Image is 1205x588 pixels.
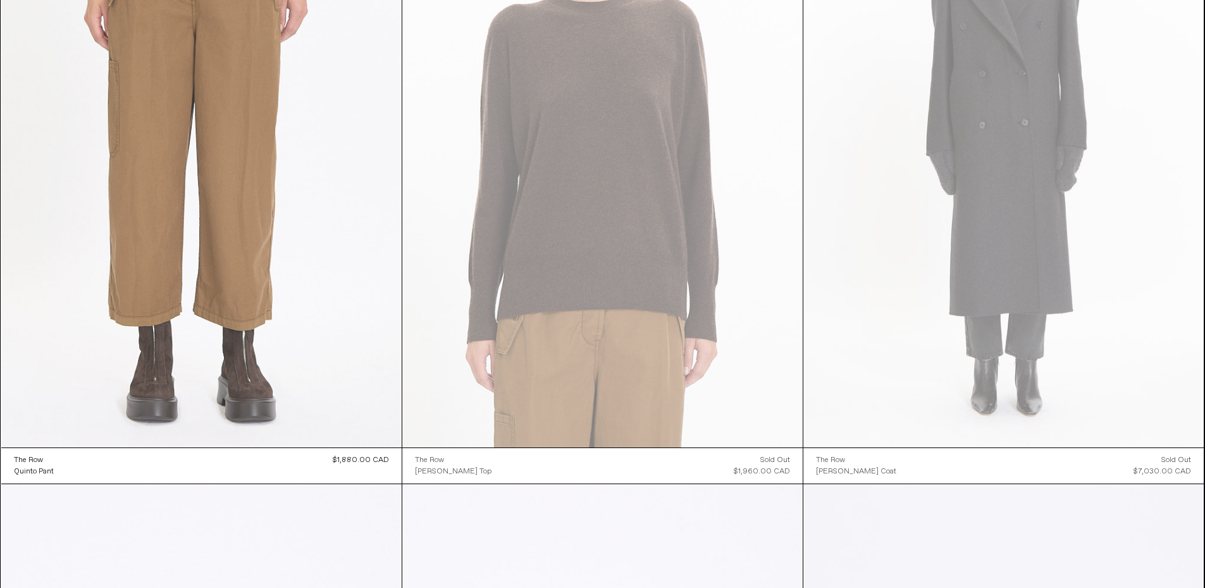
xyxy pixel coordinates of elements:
[1161,454,1191,466] div: Sold out
[14,466,54,477] a: Quinto Pant
[734,466,790,477] div: $1,960.00 CAD
[14,455,43,466] div: The Row
[14,454,54,466] a: The Row
[1134,466,1191,477] div: $7,030.00 CAD
[816,454,896,466] a: The Row
[816,455,845,466] div: The Row
[816,466,896,477] a: [PERSON_NAME] Coat
[415,454,491,466] a: The Row
[415,466,491,477] a: [PERSON_NAME] Top
[760,454,790,466] div: Sold out
[415,455,444,466] div: The Row
[333,454,389,466] div: $1,880.00 CAD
